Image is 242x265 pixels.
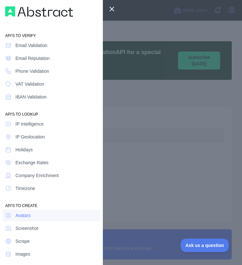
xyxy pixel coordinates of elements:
span: Email Reputation [15,55,50,62]
a: IBAN Validation [3,91,100,103]
a: Avatars [3,210,100,221]
div: API'S TO CREATE [3,195,100,208]
span: Holidays [15,147,33,153]
span: Timezone [15,185,35,192]
a: Email Validation [3,40,100,51]
a: Exchange Rates [3,157,100,168]
span: Company Enrichment [15,172,59,179]
a: Screenshot [3,222,100,234]
span: Images [15,251,30,257]
a: Scrape [3,235,100,247]
a: Timezone [3,183,100,194]
span: IBAN Validation [15,94,47,100]
a: Email Reputation [3,52,100,64]
div: API'S TO VERIFY [3,25,100,38]
a: Company Enrichment [3,170,100,181]
a: IP Intelligence [3,118,100,130]
span: Exchange Rates [15,159,49,166]
span: Email Validation [15,42,47,49]
a: Phone Validation [3,65,100,77]
a: VAT Validation [3,78,100,90]
span: Screenshot [15,225,38,232]
iframe: Toggle Customer Support [181,239,229,252]
span: Avatars [15,212,31,219]
span: Phone Validation [15,68,49,74]
span: VAT Validation [15,81,44,87]
span: Scrape [15,238,30,244]
a: Images [3,248,100,260]
a: Holidays [3,144,100,156]
div: API'S TO LOOKUP [3,104,100,117]
img: Workflow [5,6,73,17]
a: IP Geolocation [3,131,100,143]
span: IP Intelligence [15,121,44,127]
span: IP Geolocation [15,134,45,140]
